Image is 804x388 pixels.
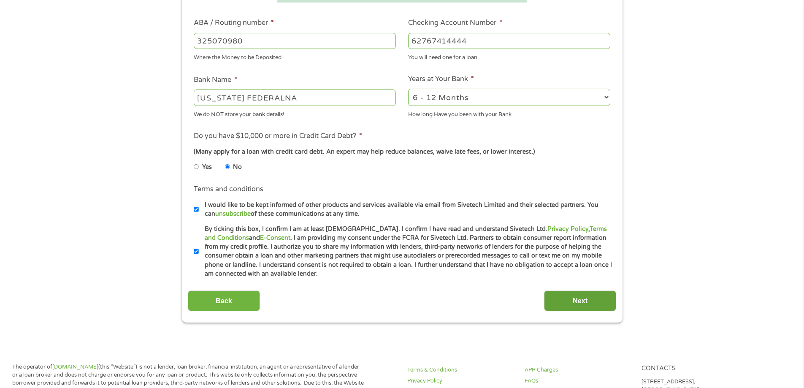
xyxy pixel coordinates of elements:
a: E-Consent [260,234,290,241]
label: Do you have $10,000 or more in Credit Card Debt? [194,132,362,141]
input: 345634636 [408,33,610,49]
h4: Contacts [642,365,749,373]
label: Bank Name [194,76,237,84]
a: [DOMAIN_NAME] [52,364,98,370]
input: Back [188,290,260,311]
input: Next [544,290,616,311]
label: Checking Account Number [408,19,502,27]
a: Privacy Policy [547,225,588,233]
a: Terms & Conditions [407,366,514,374]
div: Where the Money to be Deposited [194,51,396,62]
input: 263177916 [194,33,396,49]
label: I would like to be kept informed of other products and services available via email from Sivetech... [199,201,613,219]
div: We do NOT store your bank details! [194,107,396,119]
label: Terms and conditions [194,185,263,194]
label: No [233,163,242,172]
div: You will need one for a loan. [408,51,610,62]
a: unsubscribe [215,210,251,217]
a: FAQs [525,377,632,385]
div: How long Have you been with your Bank [408,107,610,119]
a: Terms and Conditions [205,225,607,241]
div: (Many apply for a loan with credit card debt. An expert may help reduce balances, waive late fees... [194,147,610,157]
a: Privacy Policy [407,377,514,385]
label: By ticking this box, I confirm I am at least [DEMOGRAPHIC_DATA]. I confirm I have read and unders... [199,225,613,279]
label: ABA / Routing number [194,19,274,27]
label: Yes [202,163,212,172]
a: APR Charges [525,366,632,374]
label: Years at Your Bank [408,75,474,84]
